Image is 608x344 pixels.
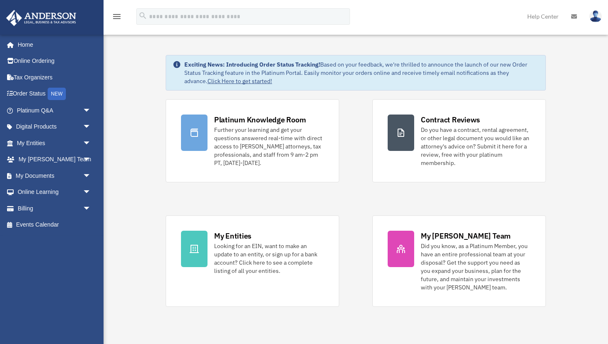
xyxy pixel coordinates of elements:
span: arrow_drop_down [83,151,99,168]
a: Online Ordering [6,53,104,69]
div: Do you have a contract, rental agreement, or other legal document you would like an attorney's ad... [421,126,531,167]
i: menu [112,12,122,21]
a: My [PERSON_NAME] Teamarrow_drop_down [6,151,104,168]
div: NEW [48,88,66,100]
a: Tax Organizers [6,69,104,86]
a: Events Calendar [6,217,104,233]
a: Click Here to get started! [207,77,272,85]
div: Looking for an EIN, want to make an update to an entity, or sign up for a bank account? Click her... [214,242,324,275]
span: arrow_drop_down [83,102,99,119]
a: My Documentsarrow_drop_down [6,167,104,184]
a: menu [112,14,122,21]
div: My [PERSON_NAME] Team [421,231,511,241]
a: My Entities Looking for an EIN, want to make an update to an entity, or sign up for a bank accoun... [166,215,339,307]
div: Based on your feedback, we're thrilled to announce the launch of our new Order Status Tracking fe... [184,60,539,85]
a: Online Learningarrow_drop_down [6,184,104,201]
span: arrow_drop_down [83,200,99,217]
span: arrow_drop_down [83,167,99,184]
a: Digital Productsarrow_drop_down [6,119,104,135]
strong: Exciting News: Introducing Order Status Tracking! [184,61,320,68]
a: Platinum Knowledge Room Further your learning and get your questions answered real-time with dire... [166,99,339,182]
a: My [PERSON_NAME] Team Did you know, as a Platinum Member, you have an entire professional team at... [372,215,546,307]
span: arrow_drop_down [83,119,99,136]
i: search [138,11,147,20]
a: Billingarrow_drop_down [6,200,104,217]
a: Home [6,36,99,53]
div: Did you know, as a Platinum Member, you have an entire professional team at your disposal? Get th... [421,242,531,291]
a: Order StatusNEW [6,86,104,103]
div: Further your learning and get your questions answered real-time with direct access to [PERSON_NAM... [214,126,324,167]
img: User Pic [589,10,602,22]
a: Platinum Q&Aarrow_drop_down [6,102,104,119]
img: Anderson Advisors Platinum Portal [4,10,79,26]
div: Platinum Knowledge Room [214,115,306,125]
div: Contract Reviews [421,115,480,125]
span: arrow_drop_down [83,184,99,201]
a: Contract Reviews Do you have a contract, rental agreement, or other legal document you would like... [372,99,546,182]
div: My Entities [214,231,251,241]
a: My Entitiesarrow_drop_down [6,135,104,151]
span: arrow_drop_down [83,135,99,152]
